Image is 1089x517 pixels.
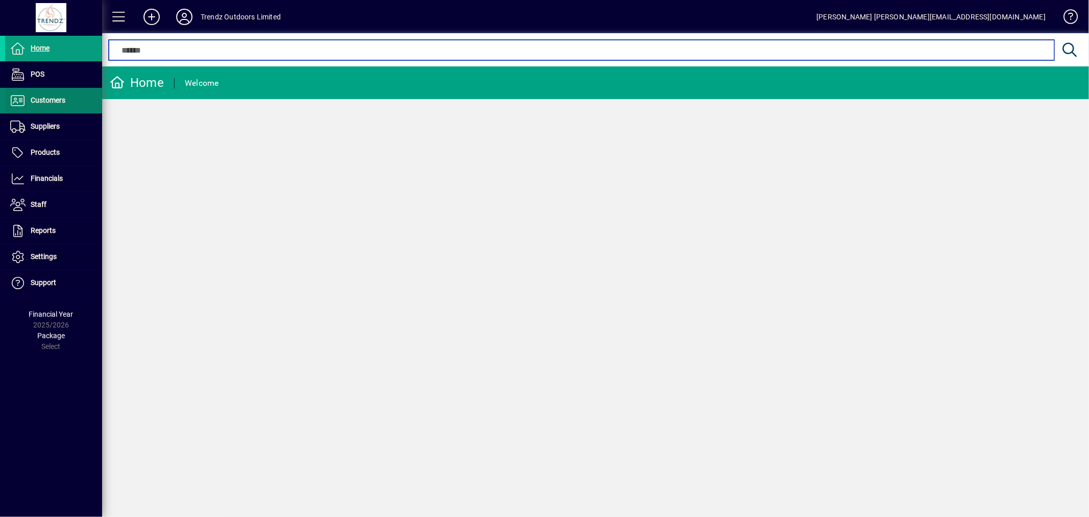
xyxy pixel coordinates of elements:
button: Profile [168,8,201,26]
span: Reports [31,226,56,234]
span: Support [31,278,56,287]
div: Home [110,75,164,91]
span: Home [31,44,50,52]
a: Settings [5,244,102,270]
button: Add [135,8,168,26]
span: Staff [31,200,46,208]
a: Support [5,270,102,296]
a: Staff [5,192,102,218]
span: Customers [31,96,65,104]
a: Products [5,140,102,166]
span: Package [37,332,65,340]
span: Financials [31,174,63,182]
a: Suppliers [5,114,102,139]
div: Trendz Outdoors Limited [201,9,281,25]
span: Suppliers [31,122,60,130]
span: Settings [31,252,57,261]
a: Knowledge Base [1056,2,1076,35]
div: Welcome [185,75,219,91]
span: POS [31,70,44,78]
div: [PERSON_NAME] [PERSON_NAME][EMAIL_ADDRESS][DOMAIN_NAME] [816,9,1046,25]
span: Products [31,148,60,156]
span: Financial Year [29,310,74,318]
a: POS [5,62,102,87]
a: Customers [5,88,102,113]
a: Financials [5,166,102,192]
a: Reports [5,218,102,244]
